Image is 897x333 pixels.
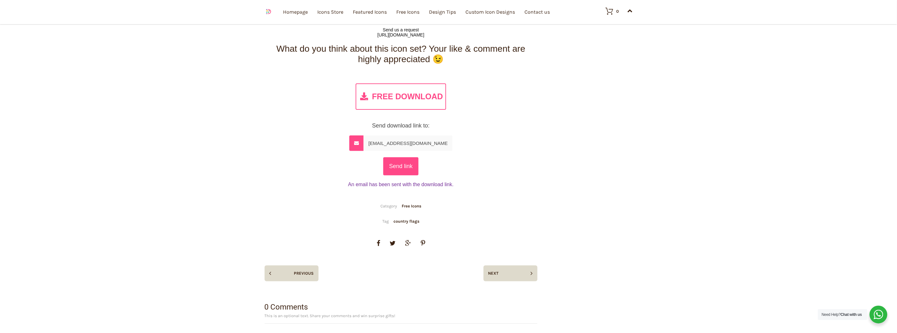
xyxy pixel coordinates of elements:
[599,7,619,15] a: 0
[265,219,538,224] div: Tag
[364,135,452,151] input: Email
[294,265,314,281] div: PREVIOUS
[393,219,419,224] a: country flags
[617,9,619,13] div: 0
[822,312,862,317] span: Need Help?
[841,312,862,317] strong: Chat with us
[265,304,538,311] h2: 0 Comments
[265,314,538,324] div: This is an optional text. Share your comments and win surprise gifts!
[488,265,499,281] div: NEXT
[265,203,538,209] div: Category
[348,182,454,187] span: An email has been sent with the download link.
[383,157,418,175] input: Send link
[271,44,531,64] h2: What do you think about this icon set? Your like & comment are highly appreciated 😉
[346,122,457,129] p: Send download link to:
[372,92,443,101] span: FREE DOWNLOAD
[402,203,421,209] a: Free Icons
